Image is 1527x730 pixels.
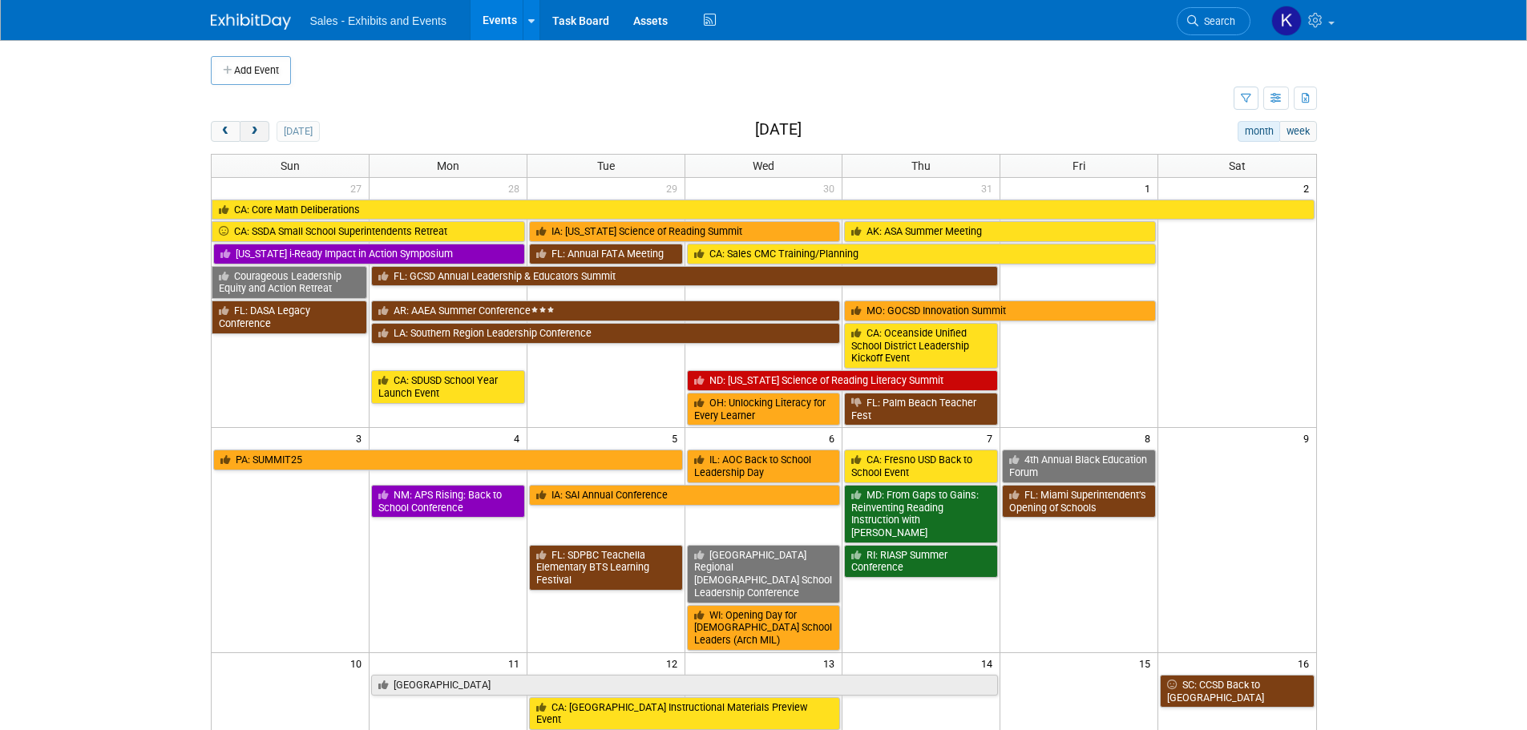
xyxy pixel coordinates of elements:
span: 31 [980,178,1000,198]
a: Search [1177,7,1250,35]
span: 4 [512,428,527,448]
a: Courageous Leadership Equity and Action Retreat [212,266,367,299]
a: SC: CCSD Back to [GEOGRAPHIC_DATA] [1160,675,1314,708]
span: 8 [1143,428,1157,448]
h2: [DATE] [755,121,802,139]
span: Fri [1073,159,1085,172]
a: FL: Annual FATA Meeting [529,244,683,264]
span: Search [1198,15,1235,27]
button: [DATE] [277,121,319,142]
a: CA: Fresno USD Back to School Event [844,450,998,482]
img: ExhibitDay [211,14,291,30]
a: CA: Oceanside Unified School District Leadership Kickoff Event [844,323,998,369]
a: FL: DASA Legacy Conference [212,300,367,333]
a: IA: [US_STATE] Science of Reading Summit [529,221,841,242]
a: LA: Southern Region Leadership Conference [371,323,841,344]
span: Sales - Exhibits and Events [310,14,446,27]
span: Tue [597,159,615,172]
a: FL: GCSD Annual Leadership & Educators Summit [371,266,998,287]
span: 5 [670,428,685,448]
span: 27 [349,178,369,198]
span: 3 [354,428,369,448]
a: MO: GOCSD Innovation Summit [844,300,1156,321]
span: 28 [507,178,527,198]
a: CA: Sales CMC Training/Planning [687,244,1157,264]
a: IA: SAI Annual Conference [529,485,841,506]
a: MD: From Gaps to Gains: Reinventing Reading Instruction with [PERSON_NAME] [844,485,998,543]
span: 1 [1143,178,1157,198]
span: Mon [437,159,459,172]
button: prev [211,121,240,142]
a: AR: AAEA Summer Conference [371,300,841,321]
button: month [1238,121,1280,142]
span: 11 [507,653,527,673]
a: FL: SDPBC Teachella Elementary BTS Learning Festival [529,545,683,591]
img: Kara Haven [1271,6,1302,36]
a: CA: [GEOGRAPHIC_DATA] Instructional Materials Preview Event [529,697,841,730]
span: 9 [1302,428,1316,448]
a: CA: SSDA Small School Superintendents Retreat [212,221,525,242]
span: Sun [281,159,300,172]
a: WI: Opening Day for [DEMOGRAPHIC_DATA] School Leaders (Arch MIL) [687,605,841,651]
a: AK: ASA Summer Meeting [844,221,1156,242]
a: CA: Core Math Deliberations [212,200,1315,220]
a: PA: SUMMIT25 [213,450,683,470]
span: 10 [349,653,369,673]
button: Add Event [211,56,291,85]
span: 12 [665,653,685,673]
a: [GEOGRAPHIC_DATA] [371,675,998,696]
span: 16 [1296,653,1316,673]
span: 6 [827,428,842,448]
span: 15 [1137,653,1157,673]
a: RI: RIASP Summer Conference [844,545,998,578]
span: Sat [1229,159,1246,172]
a: ND: [US_STATE] Science of Reading Literacy Summit [687,370,999,391]
a: [GEOGRAPHIC_DATA] Regional [DEMOGRAPHIC_DATA] School Leadership Conference [687,545,841,603]
a: CA: SDUSD School Year Launch Event [371,370,525,403]
span: 14 [980,653,1000,673]
a: FL: Palm Beach Teacher Fest [844,393,998,425]
span: 13 [822,653,842,673]
a: 4th Annual Black Education Forum [1002,450,1156,482]
span: 29 [665,178,685,198]
a: IL: AOC Back to School Leadership Day [687,450,841,482]
a: OH: Unlocking Literacy for Every Learner [687,393,841,425]
a: NM: APS Rising: Back to School Conference [371,485,525,518]
span: Wed [753,159,774,172]
button: week [1279,121,1316,142]
a: FL: Miami Superintendent’s Opening of Schools [1002,485,1156,518]
span: Thu [911,159,931,172]
span: 30 [822,178,842,198]
button: next [240,121,269,142]
a: [US_STATE] i-Ready Impact in Action Symposium [213,244,525,264]
span: 7 [985,428,1000,448]
span: 2 [1302,178,1316,198]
